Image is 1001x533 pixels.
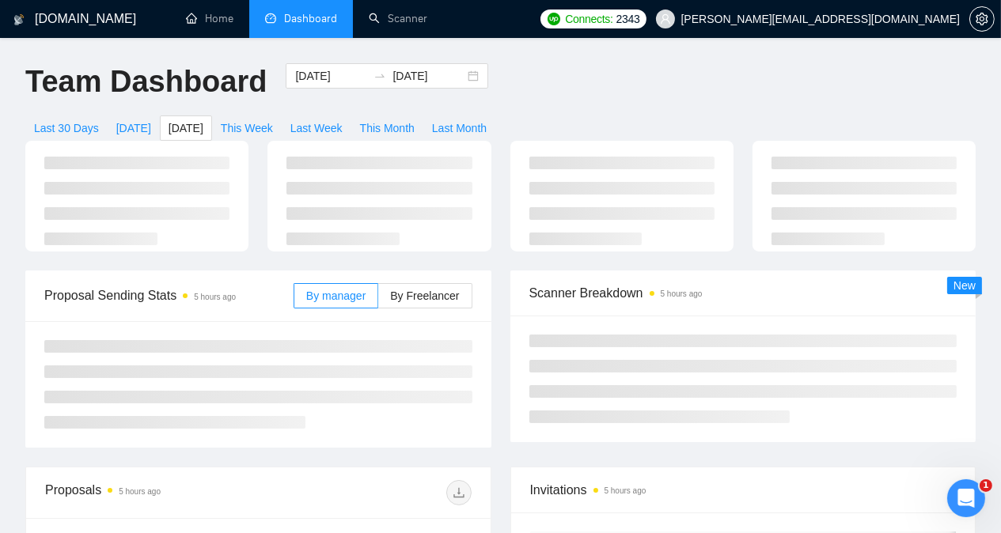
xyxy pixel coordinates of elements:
button: Last 30 Days [25,115,108,141]
time: 5 hours ago [661,289,703,298]
span: Connects: [565,10,612,28]
span: This Week [221,119,273,137]
div: Proposals [45,480,258,505]
span: Last Week [290,119,343,137]
span: By manager [306,289,366,302]
span: swap-right [373,70,386,82]
button: [DATE] [108,115,160,141]
a: setting [969,13,995,25]
a: searchScanner [369,12,427,25]
span: to [373,70,386,82]
span: user [660,13,671,25]
span: Scanner Breakdown [529,283,957,303]
span: Invitations [530,480,957,500]
span: This Month [360,119,415,137]
iframe: Intercom live chat [947,479,985,517]
span: By Freelancer [390,289,459,302]
button: [DATE] [160,115,212,141]
span: Last 30 Days [34,119,99,137]
span: dashboard [265,13,276,24]
img: upwork-logo.png [548,13,560,25]
input: End date [392,67,464,85]
span: [DATE] [169,119,203,137]
span: [DATE] [116,119,151,137]
button: Last Month [423,115,495,141]
button: setting [969,6,995,32]
h1: Team Dashboard [25,63,267,100]
span: Proposal Sending Stats [44,285,294,305]
span: Last Month [432,119,487,137]
span: setting [970,13,994,25]
time: 5 hours ago [119,487,161,496]
span: Dashboard [284,12,337,25]
input: Start date [295,67,367,85]
button: This Week [212,115,282,141]
time: 5 hours ago [194,293,236,301]
button: Last Week [282,115,351,141]
time: 5 hours ago [605,486,646,495]
img: logo [13,7,25,32]
button: This Month [351,115,423,141]
span: 2343 [616,10,640,28]
a: homeHome [186,12,233,25]
span: New [954,279,976,292]
span: 1 [980,479,992,492]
